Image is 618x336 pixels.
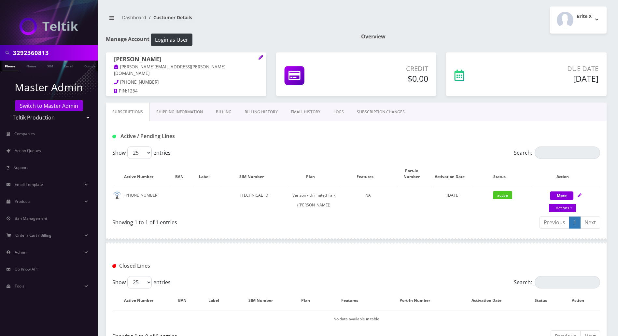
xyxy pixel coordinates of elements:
a: Next [580,217,600,229]
img: default.png [113,191,121,200]
span: Order / Cart / Billing [15,232,51,238]
span: Companies [14,131,35,136]
th: Status: activate to sort column ascending [526,291,562,310]
a: [PERSON_NAME][EMAIL_ADDRESS][PERSON_NAME][DOMAIN_NAME] [114,64,225,77]
td: NA [339,187,397,213]
a: PIN: [114,88,127,94]
th: Active Number: activate to sort column descending [113,291,171,310]
img: Closed Lines [112,264,116,268]
th: SIM Number: activate to sort column ascending [221,161,288,186]
input: Search: [535,276,600,288]
a: Switch to Master Admin [15,100,83,111]
p: Due Date [506,64,598,74]
span: Products [15,199,31,204]
span: Ban Management [15,216,47,221]
th: Label: activate to sort column ascending [195,161,220,186]
a: Dashboard [122,14,146,21]
th: Plan: activate to sort column ascending [289,161,339,186]
a: Email [61,61,77,71]
label: Search: [514,276,600,288]
label: Show entries [112,276,171,288]
input: Search in Company [13,47,96,59]
a: 1 [569,217,581,229]
th: Action: activate to sort column ascending [532,161,599,186]
button: Brite X [550,7,607,34]
h1: [PERSON_NAME] [114,56,258,63]
a: SIM [44,61,56,71]
th: Status: activate to sort column ascending [474,161,531,186]
th: Port-In Number: activate to sort column ascending [398,161,432,186]
a: Name [23,61,39,71]
a: Login as User [149,35,192,43]
label: Search: [514,147,600,159]
th: Activation Date: activate to sort column ascending [433,161,473,186]
select: Showentries [127,276,152,288]
h1: Active / Pending Lines [112,133,268,139]
div: Showing 1 to 1 of 1 entries [112,216,351,226]
h5: [DATE] [506,74,598,83]
span: Email Template [15,182,43,187]
a: Billing History [238,103,284,121]
a: EMAIL HISTORY [284,103,327,121]
th: Port-In Number: activate to sort column ascending [383,291,454,310]
td: No data available in table [113,311,599,327]
p: Credit [348,64,428,74]
button: More [550,191,573,200]
th: Plan: activate to sort column ascending [294,291,324,310]
h1: Closed Lines [112,263,268,269]
th: Label: activate to sort column ascending [201,291,233,310]
a: Actions [549,204,576,212]
img: Active / Pending Lines [112,135,116,138]
button: Login as User [151,34,192,46]
h1: Manage Account [106,34,351,46]
a: Company [81,61,103,71]
h2: Brite X [577,14,592,19]
td: [TECHNICAL_ID] [221,187,288,213]
h1: Overview [361,34,607,40]
span: [DATE] [447,192,459,198]
a: Subscriptions [106,103,150,121]
th: Action : activate to sort column ascending [563,291,599,310]
th: Active Number: activate to sort column ascending [113,161,171,186]
a: Shipping Information [150,103,209,121]
nav: breadcrumb [106,11,351,29]
th: BAN: activate to sort column ascending [171,291,200,310]
span: Support [14,165,28,170]
select: Showentries [127,147,152,159]
span: Admin [15,249,26,255]
a: LOGS [327,103,350,121]
input: Search: [535,147,600,159]
label: Show entries [112,147,171,159]
span: Tools [15,283,24,289]
a: Phone [2,61,19,71]
th: BAN: activate to sort column ascending [171,161,194,186]
span: [PHONE_NUMBER] [120,79,159,85]
a: Previous [540,217,569,229]
h5: $0.00 [348,74,428,83]
li: Customer Details [146,14,192,21]
td: Verizon - Unlimited Talk ([PERSON_NAME]) [289,187,339,213]
span: Action Queues [15,148,41,153]
td: [PHONE_NUMBER] [113,187,171,213]
th: Activation Date: activate to sort column ascending [455,291,525,310]
span: Go Know API [15,266,37,272]
th: SIM Number: activate to sort column ascending [234,291,294,310]
th: Features: activate to sort column ascending [339,161,397,186]
a: SUBSCRIPTION CHANGES [350,103,411,121]
img: Teltik Production [20,18,78,35]
span: 1234 [127,88,138,94]
a: Billing [209,103,238,121]
th: Features: activate to sort column ascending [324,291,382,310]
span: active [493,191,512,199]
